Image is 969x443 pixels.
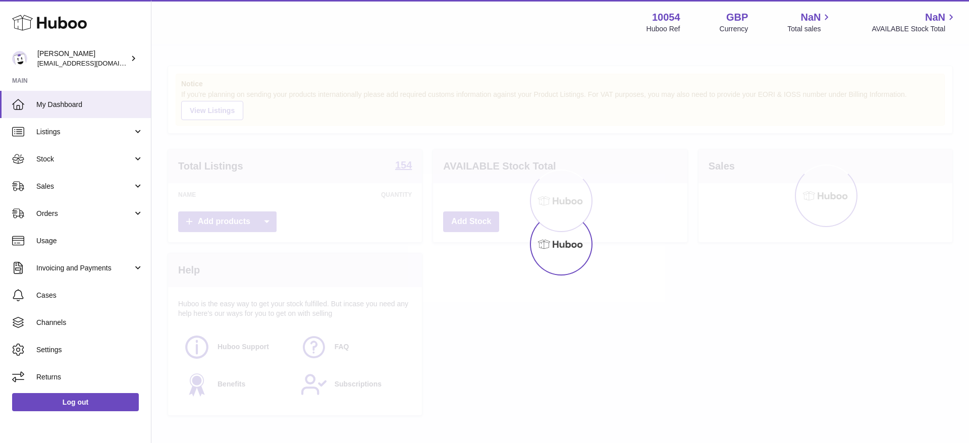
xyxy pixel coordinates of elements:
strong: 10054 [652,11,680,24]
span: Cases [36,291,143,300]
div: Currency [720,24,748,34]
span: Settings [36,345,143,355]
span: My Dashboard [36,100,143,109]
img: internalAdmin-10054@internal.huboo.com [12,51,27,66]
span: [EMAIL_ADDRESS][DOMAIN_NAME] [37,59,148,67]
div: Huboo Ref [647,24,680,34]
span: Invoicing and Payments [36,263,133,273]
span: Channels [36,318,143,327]
div: [PERSON_NAME] [37,49,128,68]
span: Sales [36,182,133,191]
span: Orders [36,209,133,218]
span: AVAILABLE Stock Total [872,24,957,34]
a: NaN AVAILABLE Stock Total [872,11,957,34]
a: Log out [12,393,139,411]
a: NaN Total sales [787,11,832,34]
span: Stock [36,154,133,164]
span: Listings [36,127,133,137]
span: Returns [36,372,143,382]
strong: GBP [726,11,748,24]
span: NaN [925,11,945,24]
span: NaN [800,11,821,24]
span: Total sales [787,24,832,34]
span: Usage [36,236,143,246]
